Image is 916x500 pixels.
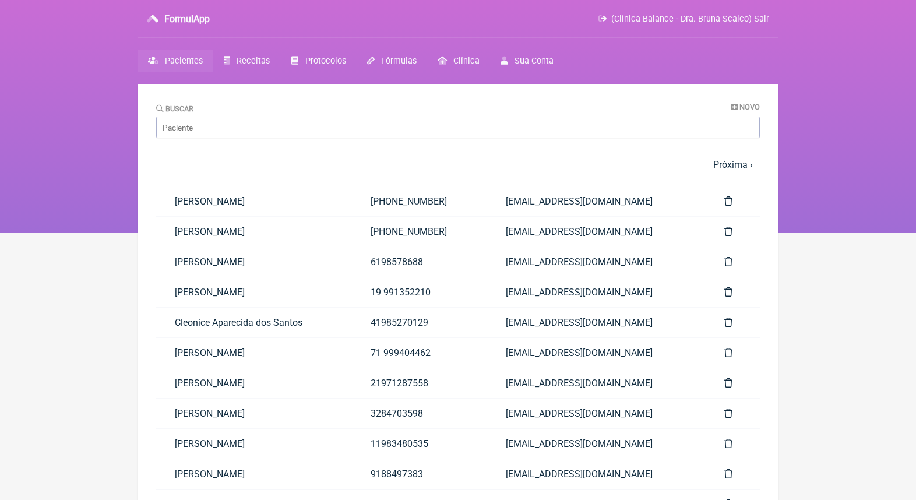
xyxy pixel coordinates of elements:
[731,103,760,111] a: Novo
[156,459,352,489] a: [PERSON_NAME]
[713,159,753,170] a: Próxima ›
[352,186,487,216] a: [PHONE_NUMBER]
[357,50,427,72] a: Fórmulas
[352,247,487,277] a: 6198578688
[165,56,203,66] span: Pacientes
[138,50,213,72] a: Pacientes
[156,247,352,277] a: [PERSON_NAME]
[487,429,706,459] a: [EMAIL_ADDRESS][DOMAIN_NAME]
[156,429,352,459] a: [PERSON_NAME]
[352,308,487,337] a: 41985270129
[487,217,706,247] a: [EMAIL_ADDRESS][DOMAIN_NAME]
[487,247,706,277] a: [EMAIL_ADDRESS][DOMAIN_NAME]
[611,14,769,24] span: (Clínica Balance - Dra. Bruna Scalco) Sair
[352,277,487,307] a: 19 991352210
[164,13,210,24] h3: FormulApp
[156,308,352,337] a: Cleonice Aparecida dos Santos
[352,217,487,247] a: [PHONE_NUMBER]
[487,459,706,489] a: [EMAIL_ADDRESS][DOMAIN_NAME]
[487,186,706,216] a: [EMAIL_ADDRESS][DOMAIN_NAME]
[237,56,270,66] span: Receitas
[352,368,487,398] a: 21971287558
[381,56,417,66] span: Fórmulas
[739,103,760,111] span: Novo
[156,368,352,398] a: [PERSON_NAME]
[305,56,346,66] span: Protocolos
[453,56,480,66] span: Clínica
[156,152,760,177] nav: pager
[352,429,487,459] a: 11983480535
[156,277,352,307] a: [PERSON_NAME]
[427,50,490,72] a: Clínica
[352,459,487,489] a: 9188497383
[352,338,487,368] a: 71 999404462
[487,277,706,307] a: [EMAIL_ADDRESS][DOMAIN_NAME]
[156,217,352,247] a: [PERSON_NAME]
[487,338,706,368] a: [EMAIL_ADDRESS][DOMAIN_NAME]
[487,308,706,337] a: [EMAIL_ADDRESS][DOMAIN_NAME]
[280,50,356,72] a: Protocolos
[487,368,706,398] a: [EMAIL_ADDRESS][DOMAIN_NAME]
[156,186,352,216] a: [PERSON_NAME]
[156,104,193,113] label: Buscar
[352,399,487,428] a: 3284703598
[487,399,706,428] a: [EMAIL_ADDRESS][DOMAIN_NAME]
[156,117,760,138] input: Paciente
[598,14,769,24] a: (Clínica Balance - Dra. Bruna Scalco) Sair
[490,50,564,72] a: Sua Conta
[156,399,352,428] a: [PERSON_NAME]
[213,50,280,72] a: Receitas
[156,338,352,368] a: [PERSON_NAME]
[515,56,554,66] span: Sua Conta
